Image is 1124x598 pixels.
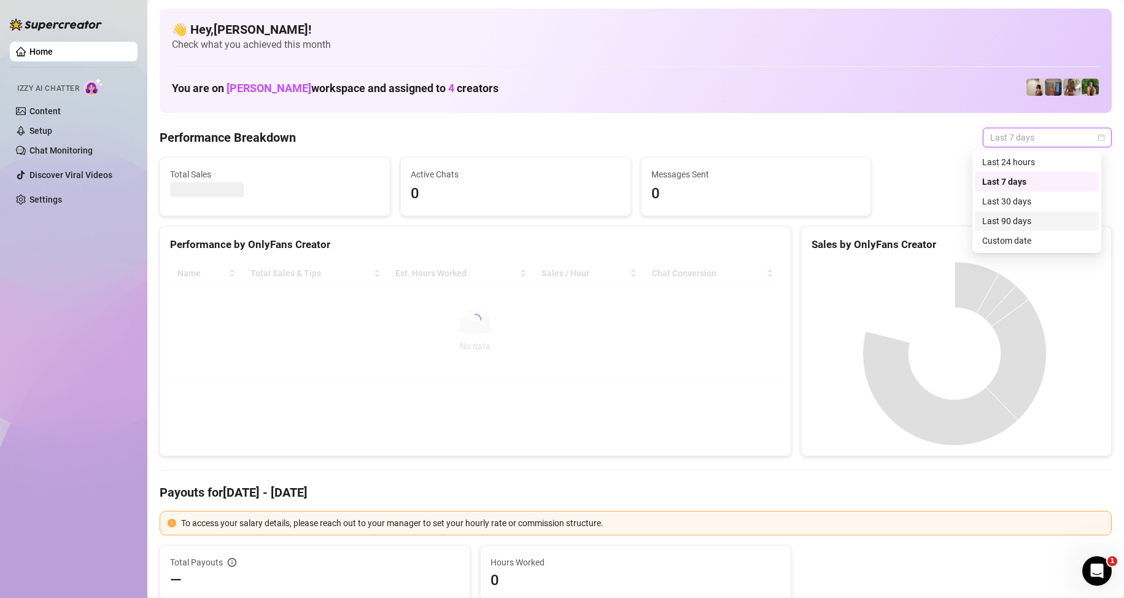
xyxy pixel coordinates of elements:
[982,234,1091,247] div: Custom date
[468,313,483,328] span: loading
[1026,79,1044,96] img: Ralphy
[975,152,1099,172] div: Last 24 hours
[172,82,498,95] h1: You are on workspace and assigned to creators
[651,168,861,181] span: Messages Sent
[975,211,1099,231] div: Last 90 days
[29,126,52,136] a: Setup
[975,172,1099,192] div: Last 7 days
[982,214,1091,228] div: Last 90 days
[29,106,61,116] a: Content
[170,570,182,590] span: —
[1082,556,1112,586] iframe: Intercom live chat
[29,146,93,155] a: Chat Monitoring
[84,78,103,96] img: AI Chatter
[448,82,454,95] span: 4
[10,18,102,31] img: logo-BBDzfeDw.svg
[181,516,1104,530] div: To access your salary details, please reach out to your manager to set your hourly rate or commis...
[170,236,781,253] div: Performance by OnlyFans Creator
[172,21,1099,38] h4: 👋 Hey, [PERSON_NAME] !
[812,236,1101,253] div: Sales by OnlyFans Creator
[1107,556,1117,566] span: 1
[975,192,1099,211] div: Last 30 days
[982,155,1091,169] div: Last 24 hours
[411,182,621,206] span: 0
[1063,79,1080,96] img: Nathaniel
[168,519,176,527] span: exclamation-circle
[411,168,621,181] span: Active Chats
[29,195,62,204] a: Settings
[490,556,780,569] span: Hours Worked
[29,47,53,56] a: Home
[490,570,780,590] span: 0
[227,82,311,95] span: [PERSON_NAME]
[160,129,296,146] h4: Performance Breakdown
[1098,134,1105,141] span: calendar
[228,558,236,567] span: info-circle
[17,83,79,95] span: Izzy AI Chatter
[651,182,861,206] span: 0
[160,484,1112,501] h4: Payouts for [DATE] - [DATE]
[170,556,223,569] span: Total Payouts
[172,38,1099,52] span: Check what you achieved this month
[975,231,1099,250] div: Custom date
[1045,79,1062,96] img: Wayne
[982,175,1091,188] div: Last 7 days
[170,168,380,181] span: Total Sales
[29,170,112,180] a: Discover Viral Videos
[982,195,1091,208] div: Last 30 days
[1082,79,1099,96] img: Nathaniel
[990,128,1104,147] span: Last 7 days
